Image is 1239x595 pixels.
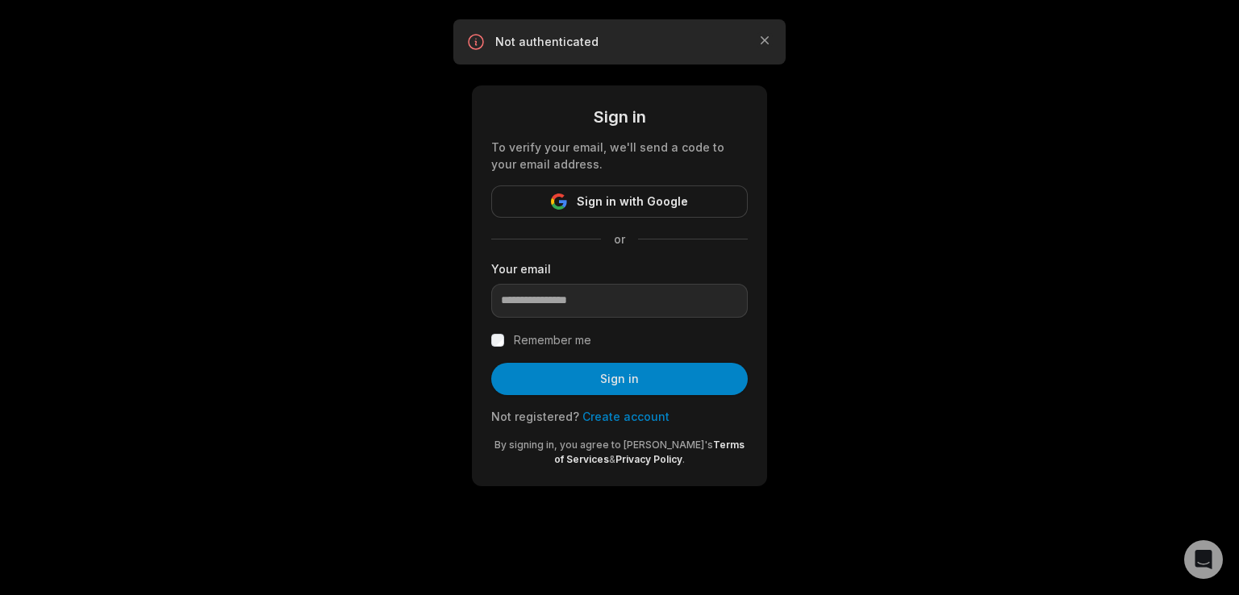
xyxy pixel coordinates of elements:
[491,105,748,129] div: Sign in
[494,439,713,451] span: By signing in, you agree to [PERSON_NAME]'s
[582,410,670,423] a: Create account
[491,363,748,395] button: Sign in
[491,410,579,423] span: Not registered?
[495,34,744,50] p: Not authenticated
[491,185,748,218] button: Sign in with Google
[615,453,682,465] a: Privacy Policy
[1184,540,1223,579] div: Open Intercom Messenger
[514,331,591,350] label: Remember me
[601,231,638,248] span: or
[577,192,688,211] span: Sign in with Google
[682,453,685,465] span: .
[491,139,748,173] div: To verify your email, we'll send a code to your email address.
[491,260,748,277] label: Your email
[554,439,745,465] a: Terms of Services
[609,453,615,465] span: &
